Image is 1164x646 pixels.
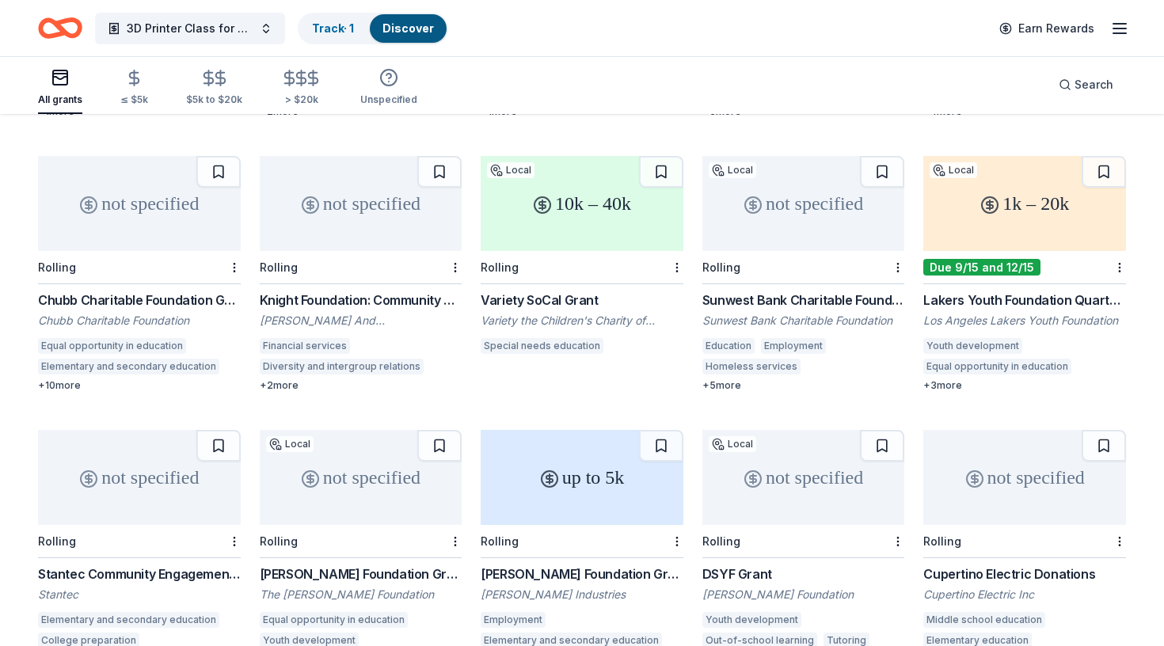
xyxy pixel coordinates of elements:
div: + 3 more [923,379,1126,392]
div: Variety SoCal Grant [481,291,683,310]
button: $5k to $20k [186,63,242,114]
div: not specified [702,156,905,251]
a: Home [38,9,82,47]
div: Rolling [38,260,76,274]
div: Rolling [38,534,76,548]
div: Local [709,436,756,452]
div: Cupertino Electric Donations [923,564,1126,583]
div: Special needs education [481,338,603,354]
div: not specified [702,430,905,525]
div: Diversity and intergroup relations [260,359,424,374]
div: Local [266,436,314,452]
div: not specified [38,156,241,251]
div: Stantec Community Engagement Grant [38,564,241,583]
div: up to 5k [481,430,683,525]
button: ≤ $5k [120,63,148,114]
button: Track· 1Discover [298,13,448,44]
div: not specified [260,430,462,525]
span: Search [1075,75,1113,94]
div: Lakers Youth Foundation Quarterly Grants [923,291,1126,310]
div: + 5 more [702,379,905,392]
div: Due 9/15 and 12/15 [923,259,1040,275]
a: Earn Rewards [990,14,1104,43]
div: Stantec [38,587,241,602]
a: not specifiedRollingChubb Charitable Foundation GrantsChubb Charitable FoundationEqual opportunit... [38,156,241,392]
button: All grants [38,62,82,114]
div: Financial services [260,338,350,354]
a: Track· 1 [312,21,354,35]
div: Rolling [481,260,519,274]
div: Local [487,162,534,178]
div: Chubb Charitable Foundation Grants [38,291,241,310]
div: + 10 more [38,379,241,392]
div: Rolling [702,260,740,274]
div: DSYF Grant [702,564,905,583]
div: not specified [38,430,241,525]
div: [PERSON_NAME] Foundation [702,587,905,602]
div: Homeless services [702,359,801,374]
div: Rolling [702,534,740,548]
div: 10k – 40k [481,156,683,251]
a: 10k – 40kLocalRollingVariety SoCal GrantVariety the Children's Charity of [GEOGRAPHIC_DATA][US_ST... [481,156,683,359]
div: The [PERSON_NAME] Foundation [260,587,462,602]
div: Rolling [481,534,519,548]
div: Education [702,338,755,354]
div: [PERSON_NAME] Industries [481,587,683,602]
div: Rolling [260,534,298,548]
a: not specifiedLocalRollingSunwest Bank Charitable Foundation GrantSunwest Bank Charitable Foundati... [702,156,905,392]
div: Los Angeles Lakers Youth Foundation [923,313,1126,329]
button: 3D Printer Class for Elementary and High School [95,13,285,44]
div: Chubb Charitable Foundation [38,313,241,329]
div: Rolling [260,260,298,274]
div: ≤ $5k [120,93,148,106]
div: Elementary and secondary education [38,612,219,628]
div: > $20k [280,93,322,106]
div: Youth development [923,338,1022,354]
div: not specified [260,156,462,251]
button: Unspecified [360,62,417,114]
div: Sunwest Bank Charitable Foundation [702,313,905,329]
div: Sunwest Bank Charitable Foundation Grant [702,291,905,310]
button: > $20k [280,63,322,114]
div: Knight Foundation: Community & National Initiatives [260,291,462,310]
div: [PERSON_NAME] Foundation Grant [481,564,683,583]
div: Cupertino Electric Inc [923,587,1126,602]
div: + 2 more [260,379,462,392]
div: Equal opportunity in education [38,338,186,354]
span: 3D Printer Class for Elementary and High School [127,19,253,38]
div: Local [709,162,756,178]
div: Rolling [923,534,961,548]
div: All grants [38,93,82,106]
button: Search [1046,69,1126,101]
div: Equal opportunity in education [923,359,1071,374]
div: [PERSON_NAME] Foundation Grant [260,564,462,583]
a: not specifiedRollingKnight Foundation: Community & National Initiatives[PERSON_NAME] And [PERSON_... [260,156,462,392]
div: [PERSON_NAME] And [PERSON_NAME] Foundation Inc [260,313,462,329]
div: Employment [481,612,546,628]
a: Discover [382,21,434,35]
div: Elementary and secondary education [38,359,219,374]
div: Youth development [702,612,801,628]
a: 1k – 20kLocalDue 9/15 and 12/15Lakers Youth Foundation Quarterly GrantsLos Angeles Lakers Youth F... [923,156,1126,392]
div: Unspecified [360,93,417,106]
div: Equal opportunity in education [260,612,408,628]
div: 1k – 20k [923,156,1126,251]
div: $5k to $20k [186,93,242,106]
div: Employment [761,338,826,354]
div: Local [930,162,977,178]
div: Variety the Children's Charity of [GEOGRAPHIC_DATA][US_STATE] [481,313,683,329]
div: not specified [923,430,1126,525]
div: Middle school education [923,612,1045,628]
